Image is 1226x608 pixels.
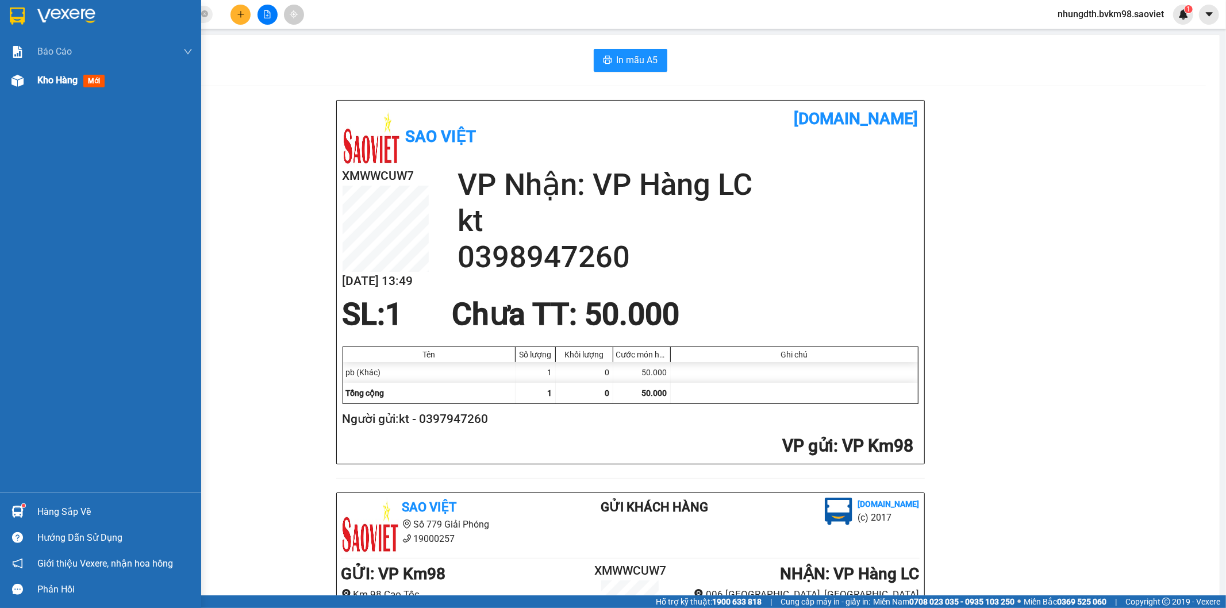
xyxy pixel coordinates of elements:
[445,297,686,332] div: Chưa TT : 50.000
[37,556,173,571] span: Giới thiệu Vexere, nhận hoa hồng
[458,203,918,239] h2: kt
[770,595,772,608] span: |
[341,589,351,599] span: environment
[12,532,23,543] span: question-circle
[70,27,140,46] b: Sao Việt
[694,589,704,599] span: environment
[582,561,679,580] h2: XMWWCUW7
[6,67,93,86] h2: XMWWCUW7
[22,504,25,507] sup: 1
[343,109,400,167] img: logo.jpg
[83,75,105,87] span: mới
[343,297,386,332] span: SL:
[37,529,193,547] div: Hướng dẫn sử dụng
[402,534,412,543] span: phone
[1199,5,1219,25] button: caret-down
[516,362,556,383] div: 1
[183,47,193,56] span: down
[346,350,512,359] div: Tên
[343,410,914,429] h2: Người gửi: kt - 0397947260
[346,388,385,398] span: Tổng cộng
[343,167,429,186] h2: XMWWCUW7
[458,239,918,275] h2: 0398947260
[559,350,610,359] div: Khối lượng
[201,9,208,20] span: close-circle
[153,9,278,28] b: [DOMAIN_NAME]
[37,581,193,598] div: Phản hồi
[1017,599,1021,604] span: ⚪️
[201,10,208,17] span: close-circle
[343,272,429,291] h2: [DATE] 13:49
[10,7,25,25] img: logo-vxr
[1115,595,1117,608] span: |
[37,44,72,59] span: Báo cáo
[794,109,918,128] b: [DOMAIN_NAME]
[12,558,23,569] span: notification
[603,55,612,66] span: printer
[678,587,919,602] li: 006 [GEOGRAPHIC_DATA], [GEOGRAPHIC_DATA]
[1204,9,1215,20] span: caret-down
[1186,5,1190,13] span: 1
[258,5,278,25] button: file-add
[402,520,412,529] span: environment
[642,388,667,398] span: 50.000
[341,517,555,532] li: Số 779 Giải Phóng
[341,532,555,546] li: 19000257
[873,595,1014,608] span: Miền Nam
[230,5,251,25] button: plus
[11,75,24,87] img: warehouse-icon
[858,499,920,509] b: [DOMAIN_NAME]
[1057,597,1106,606] strong: 0369 525 060
[780,564,919,583] b: NHẬN : VP Hàng LC
[343,434,914,458] h2: : VP Km98
[617,53,658,67] span: In mẫu A5
[458,167,918,203] h2: VP Nhận: VP Hàng LC
[858,510,920,525] li: (c) 2017
[548,388,552,398] span: 1
[605,388,610,398] span: 0
[11,46,24,58] img: solution-icon
[712,597,762,606] strong: 1900 633 818
[386,297,403,332] span: 1
[674,350,915,359] div: Ghi chú
[402,500,457,514] b: Sao Việt
[341,498,399,555] img: logo.jpg
[284,5,304,25] button: aim
[37,503,193,521] div: Hàng sắp về
[783,436,834,456] span: VP gửi
[594,49,667,72] button: printerIn mẫu A5
[781,595,870,608] span: Cung cấp máy in - giấy in:
[237,10,245,18] span: plus
[406,127,476,146] b: Sao Việt
[6,9,64,67] img: logo.jpg
[343,362,516,383] div: pb (Khác)
[556,362,613,383] div: 0
[341,587,582,602] li: Km 98 Cao Tốc
[909,597,1014,606] strong: 0708 023 035 - 0935 103 250
[825,498,852,525] img: logo.jpg
[1048,7,1173,21] span: nhungdth.bvkm98.saoviet
[518,350,552,359] div: Số lượng
[11,506,24,518] img: warehouse-icon
[37,75,78,86] span: Kho hàng
[656,595,762,608] span: Hỗ trợ kỹ thuật:
[263,10,271,18] span: file-add
[1024,595,1106,608] span: Miền Bắc
[613,362,671,383] div: 50.000
[1185,5,1193,13] sup: 1
[290,10,298,18] span: aim
[1162,598,1170,606] span: copyright
[341,564,446,583] b: GỬI : VP Km98
[60,67,278,139] h2: VP Nhận: VP Hàng LC
[616,350,667,359] div: Cước món hàng
[601,500,708,514] b: Gửi khách hàng
[1178,9,1189,20] img: icon-new-feature
[12,584,23,595] span: message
